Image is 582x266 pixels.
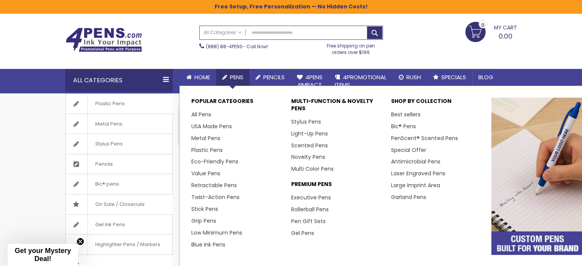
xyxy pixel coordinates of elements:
[66,154,172,174] a: Pencils
[249,69,291,86] a: Pencils
[191,146,223,154] a: Plastic Pens
[191,241,225,248] a: Blue Ink Pens
[191,193,240,201] a: Twist-Action Pens
[194,73,210,81] span: Home
[335,73,386,89] span: 4PROMOTIONAL ITEMS
[206,43,243,50] a: (888) 88-4PENS
[499,31,512,41] span: 0.00
[87,194,152,214] span: On Sale / Closeouts
[329,69,393,94] a: 4PROMOTIONALITEMS
[427,69,472,86] a: Specials
[478,73,493,81] span: Blog
[391,122,416,130] a: Bic® Pens
[87,215,133,235] span: Gel Ink Pens
[191,181,237,189] a: Retractable Pens
[291,118,321,126] a: Stylus Pens
[204,29,242,36] span: All Categories
[66,174,172,194] a: Bic® pens
[391,98,483,109] p: Shop By Collection
[291,130,328,137] a: Light-Up Pens
[87,94,132,114] span: Plastic Pens
[230,73,243,81] span: Pens
[191,217,216,225] a: Grip Pens
[391,146,426,154] a: Special Offer
[87,114,130,134] span: Metal Pens
[191,170,220,177] a: Value Pens
[191,111,211,118] a: All Pens
[180,69,216,86] a: Home
[66,114,172,134] a: Metal Pens
[206,43,268,50] span: - Call Now!
[65,28,142,52] img: 4Pens Custom Pens and Promotional Products
[15,247,71,263] span: Get your Mystery Deal!
[66,235,172,255] a: Highlighter Pens / Markers
[191,134,220,142] a: Metal Pens
[291,165,334,173] a: Multi Color Pens
[406,73,421,81] span: Rush
[391,158,440,165] a: Antimicrobial Pens
[393,69,427,86] a: Rush
[66,94,172,114] a: Plastic Pens
[87,134,130,154] span: Stylus Pens
[191,205,218,213] a: Stick Pens
[200,26,246,39] a: All Categories
[291,142,328,149] a: Scented Pens
[519,245,582,266] iframe: Google Customer Reviews
[291,98,383,116] p: Multi-Function & Novelty Pens
[66,215,172,235] a: Gel Ink Pens
[391,111,421,118] a: Best sellers
[216,69,249,86] a: Pens
[297,73,323,89] span: 4Pens 4impact
[391,193,426,201] a: Garland Pens
[191,158,238,165] a: Eco-Friendly Pens
[481,21,484,29] span: 0
[291,181,383,192] p: Premium Pens
[291,194,331,201] a: Executive Pens
[291,69,329,94] a: 4Pens4impact
[191,98,284,109] p: Popular Categories
[191,229,242,237] a: Low Minimum Pens
[87,174,127,194] span: Bic® pens
[465,22,517,41] a: 0.00 0
[391,181,440,189] a: Large Imprint Area
[319,40,383,55] div: Free shipping on pen orders over $199
[472,69,499,86] a: Blog
[291,153,325,161] a: Novelty Pens
[391,134,458,142] a: PenScent® Scented Pens
[291,217,326,225] a: Pen Gift Sets
[291,229,314,237] a: Gel Pens
[87,235,168,255] span: Highlighter Pens / Markers
[87,154,121,174] span: Pencils
[77,238,84,245] button: Close teaser
[391,170,445,177] a: Laser Engraved Pens
[8,244,78,266] div: Get your Mystery Deal!Close teaser
[66,194,172,214] a: On Sale / Closeouts
[66,134,172,154] a: Stylus Pens
[441,73,466,81] span: Specials
[263,73,285,81] span: Pencils
[65,69,173,92] div: All Categories
[191,122,232,130] a: USA Made Pens
[291,206,329,213] a: Rollerball Pens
